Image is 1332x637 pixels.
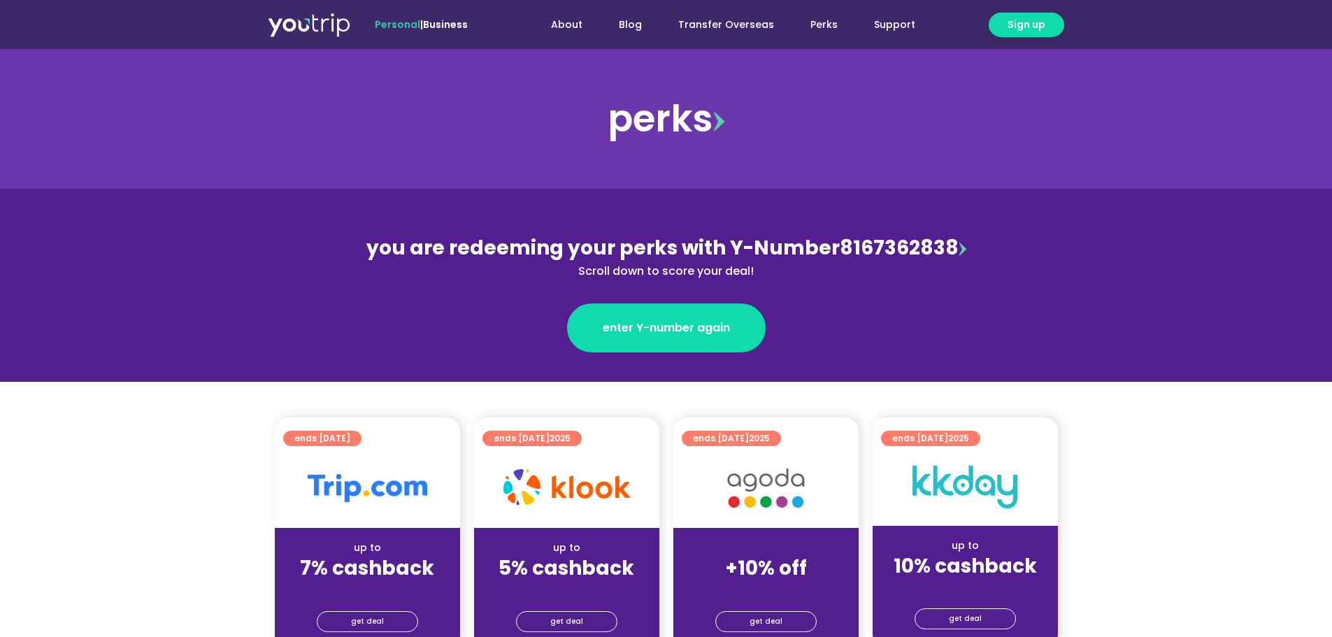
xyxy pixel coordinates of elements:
strong: 10% cashback [894,552,1037,580]
span: ends [DATE] [494,431,571,446]
span: get deal [750,612,782,631]
a: About [533,12,601,38]
div: Scroll down to score your deal! [363,263,970,280]
a: get deal [516,611,617,632]
div: (for stays only) [286,581,449,596]
nav: Menu [506,12,933,38]
div: 8167362838 [363,234,970,280]
div: (for stays only) [485,581,648,596]
strong: +10% off [725,554,807,582]
span: Sign up [1008,17,1045,32]
a: get deal [317,611,418,632]
a: ends [DATE]2025 [881,431,980,446]
div: (for stays only) [685,581,847,596]
span: | [375,17,468,31]
div: up to [485,541,648,555]
span: you are redeeming your perks with Y-Number [366,234,840,262]
span: 2025 [749,432,770,444]
span: get deal [949,609,982,629]
span: 2025 [948,432,969,444]
span: get deal [351,612,384,631]
a: ends [DATE]2025 [482,431,582,446]
div: (for stays only) [884,579,1047,594]
span: 2025 [550,432,571,444]
a: Perks [792,12,856,38]
strong: 7% cashback [300,554,434,582]
span: get deal [550,612,583,631]
span: ends [DATE] [294,431,350,446]
span: Personal [375,17,420,31]
strong: 5% cashback [499,554,634,582]
span: up to [753,541,779,554]
div: up to [884,538,1047,553]
a: get deal [915,608,1016,629]
a: Support [856,12,933,38]
a: Business [423,17,468,31]
a: Transfer Overseas [660,12,792,38]
a: enter Y-number again [567,303,766,352]
div: up to [286,541,449,555]
a: Blog [601,12,660,38]
a: get deal [715,611,817,632]
span: enter Y-number again [603,320,730,336]
a: Sign up [989,13,1064,37]
a: ends [DATE]2025 [682,431,781,446]
a: ends [DATE] [283,431,361,446]
span: ends [DATE] [693,431,770,446]
span: ends [DATE] [892,431,969,446]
